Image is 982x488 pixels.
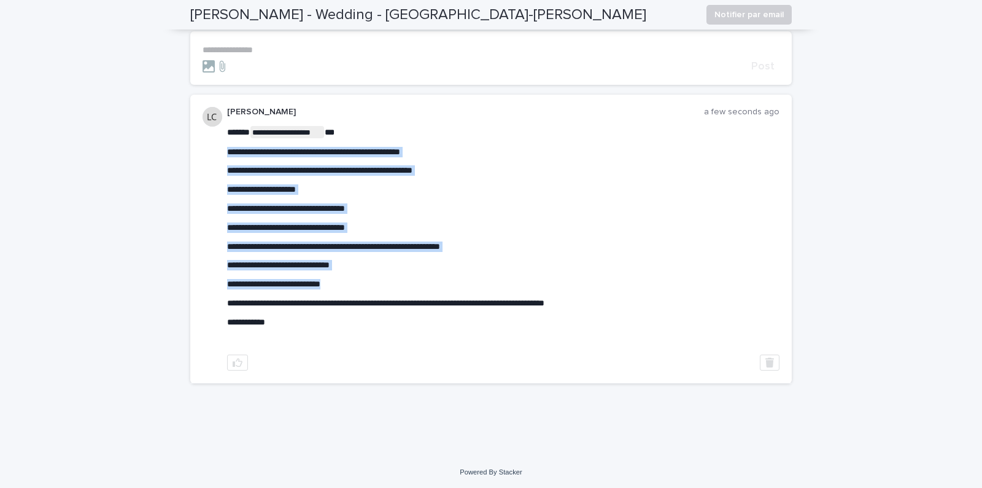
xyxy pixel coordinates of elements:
[760,355,779,371] button: Delete post
[714,9,784,21] span: Notifier par email
[751,61,775,72] span: Post
[227,355,248,371] button: like this post
[190,6,646,24] h2: [PERSON_NAME] - Wedding - [GEOGRAPHIC_DATA]-[PERSON_NAME]
[460,468,522,476] a: Powered By Stacker
[227,107,704,117] p: [PERSON_NAME]
[746,61,779,72] button: Post
[704,107,779,117] p: a few seconds ago
[706,5,792,25] button: Notifier par email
